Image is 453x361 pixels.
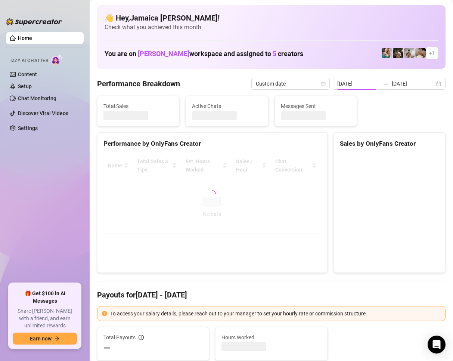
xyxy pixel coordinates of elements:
[404,48,415,58] img: aussieboy_j
[6,18,62,25] img: logo-BBDzfeDw.svg
[415,48,426,58] img: Aussieboy_jfree
[105,50,303,58] h1: You are on workspace and assigned to creators
[273,50,276,58] span: 5
[13,308,77,330] span: Share [PERSON_NAME] with a friend, and earn unlimited rewards
[428,336,446,354] div: Open Intercom Messenger
[18,35,32,41] a: Home
[392,80,434,88] input: End date
[393,48,403,58] img: Tony
[103,102,173,110] span: Total Sales
[18,125,38,131] a: Settings
[383,81,389,87] span: to
[256,78,325,89] span: Custom date
[18,95,56,101] a: Chat Monitoring
[18,110,68,116] a: Discover Viral Videos
[51,54,63,65] img: AI Chatter
[97,78,180,89] h4: Performance Breakdown
[30,336,52,342] span: Earn now
[207,189,217,199] span: loading
[18,71,37,77] a: Content
[103,333,136,342] span: Total Payouts
[55,336,60,341] span: arrow-right
[13,290,77,305] span: 🎁 Get $100 in AI Messages
[139,335,144,340] span: info-circle
[382,48,392,58] img: Zaddy
[429,49,435,57] span: + 1
[103,342,111,354] span: —
[13,333,77,345] button: Earn nowarrow-right
[103,139,321,149] div: Performance by OnlyFans Creator
[105,13,438,23] h4: 👋 Hey, Jamaica [PERSON_NAME] !
[10,57,48,64] span: Izzy AI Chatter
[337,80,380,88] input: Start date
[321,81,326,86] span: calendar
[110,309,441,318] div: To access your salary details, please reach out to your manager to set your hourly rate or commis...
[221,333,321,342] span: Hours Worked
[105,23,438,31] span: Check what you achieved this month
[281,102,351,110] span: Messages Sent
[138,50,189,58] span: [PERSON_NAME]
[97,290,446,300] h4: Payouts for [DATE] - [DATE]
[102,311,107,316] span: exclamation-circle
[340,139,439,149] div: Sales by OnlyFans Creator
[192,102,262,110] span: Active Chats
[383,81,389,87] span: swap-right
[18,83,32,89] a: Setup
